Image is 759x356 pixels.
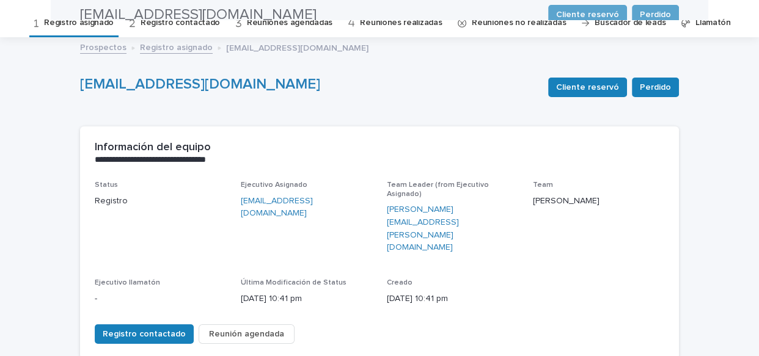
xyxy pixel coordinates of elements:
span: Perdido [640,81,671,93]
p: [PERSON_NAME] [533,195,664,208]
a: Prospectos [80,40,127,54]
button: Cliente reservó [548,78,627,97]
span: Team [533,181,553,189]
span: Ejecutivo llamatón [95,279,160,286]
span: Cliente reservó [556,81,619,93]
button: Registro contactado [95,324,194,344]
a: Registro asignado [44,9,114,37]
a: Reuniones realizadas [360,9,442,37]
p: [DATE] 10:41 pm [387,292,518,305]
p: [EMAIL_ADDRESS][DOMAIN_NAME] [226,40,369,54]
a: [PERSON_NAME][EMAIL_ADDRESS][PERSON_NAME][DOMAIN_NAME] [387,203,518,254]
h2: Información del equipo [95,141,211,154]
p: - [95,292,226,305]
p: Registro [95,195,226,208]
span: Registro contactado [103,328,186,340]
a: Reuniones agendadas [247,9,332,37]
a: Registro contactado [141,9,220,37]
a: Reuniones no realizadas [472,9,566,37]
a: Registro asignado [140,40,213,54]
span: Reunión agendada [209,328,284,340]
p: [DATE] 10:41 pm [241,292,372,305]
span: Ejecutivo Asignado [241,181,307,189]
button: Perdido [632,78,679,97]
span: Team Leader (from Ejecutivo Asignado) [387,181,489,197]
a: [EMAIL_ADDRESS][DOMAIN_NAME] [80,77,320,92]
span: Última Modificación de Status [241,279,346,286]
button: Reunión agendada [199,324,295,344]
span: Creado [387,279,413,286]
a: Buscador de leads [595,9,665,37]
a: Llamatón [695,9,731,37]
span: Status [95,181,118,189]
a: [EMAIL_ADDRESS][DOMAIN_NAME] [241,195,372,220]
